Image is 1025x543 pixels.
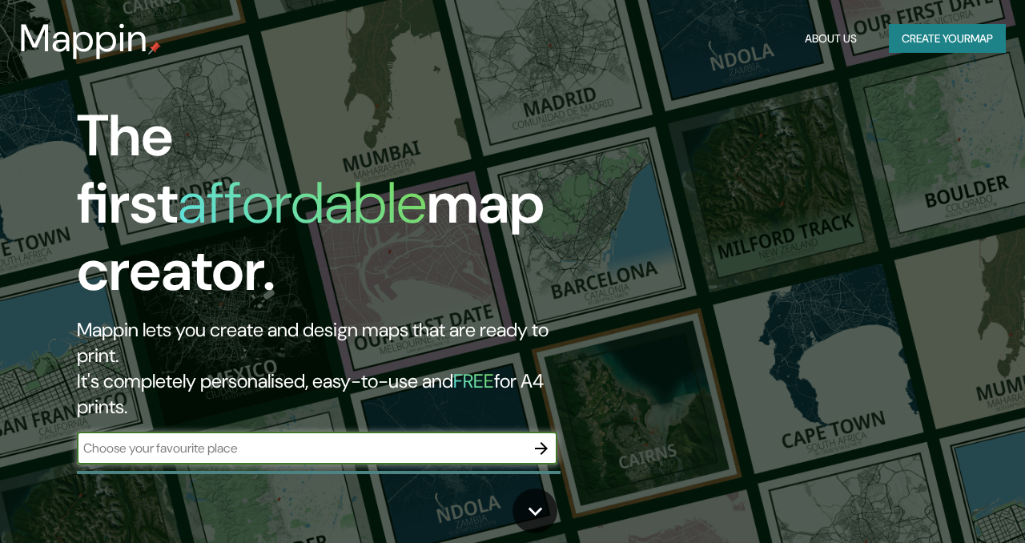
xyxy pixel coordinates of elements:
button: Create yourmap [889,24,1006,54]
h3: Mappin [19,16,148,61]
button: About Us [798,24,863,54]
h1: affordable [178,166,427,240]
h2: Mappin lets you create and design maps that are ready to print. It's completely personalised, eas... [77,317,589,420]
h5: FREE [453,368,494,393]
img: mappin-pin [148,42,161,54]
h1: The first map creator. [77,103,589,317]
input: Choose your favourite place [77,439,525,457]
